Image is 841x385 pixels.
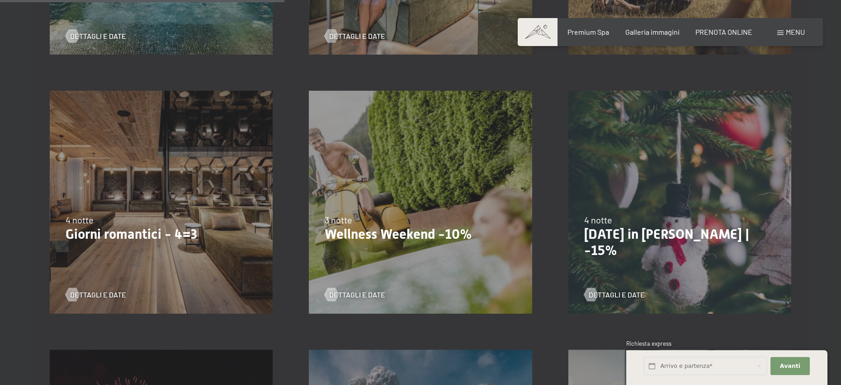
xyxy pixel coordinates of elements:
[786,28,805,36] span: Menu
[780,362,800,370] span: Avanti
[66,214,94,225] span: 4 notte
[70,290,126,300] span: Dettagli e Date
[584,290,645,300] a: Dettagli e Date
[625,28,680,36] a: Galleria immagini
[325,31,385,41] a: Dettagli e Date
[325,226,516,242] p: Wellness Weekend -10%
[329,31,385,41] span: Dettagli e Date
[329,290,385,300] span: Dettagli e Date
[770,357,809,376] button: Avanti
[66,31,126,41] a: Dettagli e Date
[66,226,257,242] p: Giorni romantici - 4=3
[325,290,385,300] a: Dettagli e Date
[70,31,126,41] span: Dettagli e Date
[66,290,126,300] a: Dettagli e Date
[584,214,612,225] span: 4 notte
[695,28,752,36] a: PRENOTA ONLINE
[567,28,609,36] a: Premium Spa
[626,340,671,347] span: Richiesta express
[584,226,775,259] p: [DATE] in [PERSON_NAME] | -15%
[589,290,645,300] span: Dettagli e Date
[325,214,352,225] span: 3 notte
